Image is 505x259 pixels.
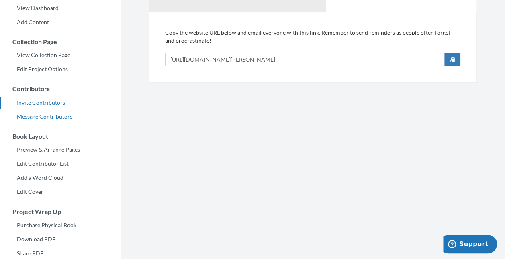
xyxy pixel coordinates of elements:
[0,208,121,215] h3: Project Wrap Up
[0,85,121,92] h3: Contributors
[0,38,121,45] h3: Collection Page
[165,29,460,66] div: Copy the website URL below and email everyone with this link. Remember to send reminders as peopl...
[443,235,497,255] iframe: Opens a widget where you can chat to one of our agents
[0,133,121,140] h3: Book Layout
